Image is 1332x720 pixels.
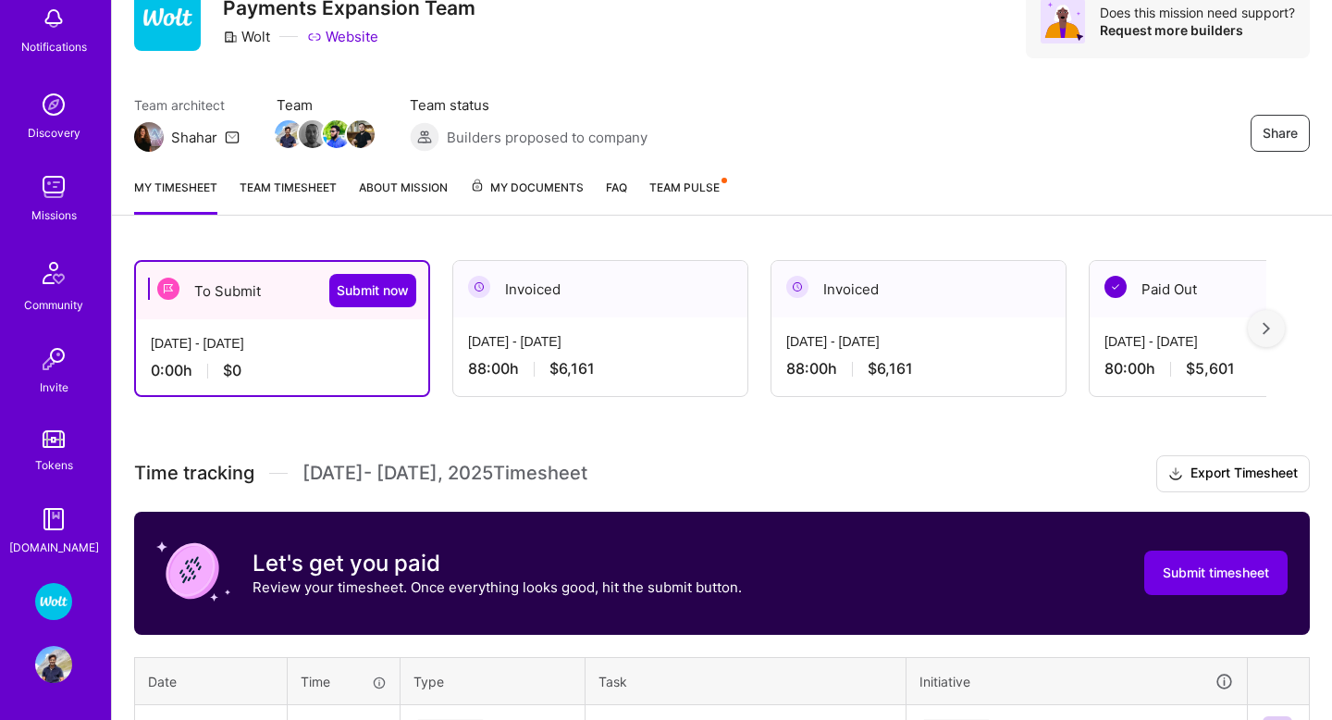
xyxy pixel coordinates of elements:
[301,672,387,691] div: Time
[24,295,83,315] div: Community
[401,657,586,705] th: Type
[1104,276,1127,298] img: Paid Out
[151,334,413,354] div: [DATE] - [DATE]
[35,501,72,538] img: guide book
[410,122,439,152] img: Builders proposed to company
[468,276,490,298] img: Invoiced
[35,583,72,620] img: Wolt - Fintech: Payments Expansion Team
[157,278,179,300] img: To Submit
[447,128,647,147] span: Builders proposed to company
[301,118,325,150] a: Team Member Avatar
[325,118,349,150] a: Team Member Avatar
[240,178,337,215] a: Team timesheet
[323,120,351,148] img: Team Member Avatar
[786,359,1051,379] div: 88:00 h
[277,95,373,115] span: Team
[31,646,77,683] a: User Avatar
[31,583,77,620] a: Wolt - Fintech: Payments Expansion Team
[35,168,72,205] img: teamwork
[470,178,584,198] span: My Documents
[134,122,164,152] img: Team Architect
[549,359,595,379] span: $6,161
[1144,551,1288,595] button: Submit timesheet
[586,657,906,705] th: Task
[223,30,238,44] i: icon CompanyGray
[1251,115,1310,152] button: Share
[40,378,68,397] div: Invite
[277,118,301,150] a: Team Member Avatar
[135,657,288,705] th: Date
[786,332,1051,352] div: [DATE] - [DATE]
[35,86,72,123] img: discovery
[253,577,742,597] p: Review your timesheet. Once everything looks good, hit the submit button.
[134,462,254,485] span: Time tracking
[9,538,99,557] div: [DOMAIN_NAME]
[35,341,72,378] img: Invite
[649,180,720,194] span: Team Pulse
[606,178,627,215] a: FAQ
[156,534,230,608] img: coin
[134,178,217,215] a: My timesheet
[868,359,913,379] span: $6,161
[329,274,416,307] button: Submit now
[786,276,808,298] img: Invoiced
[307,27,378,46] a: Website
[275,120,302,148] img: Team Member Avatar
[453,261,747,317] div: Invoiced
[771,261,1066,317] div: Invoiced
[31,251,76,295] img: Community
[919,671,1234,692] div: Initiative
[253,550,742,577] h3: Let's get you paid
[151,361,413,380] div: 0:00 h
[28,123,80,143] div: Discovery
[1156,455,1310,492] button: Export Timesheet
[171,128,217,147] div: Shahar
[31,205,77,225] div: Missions
[468,359,733,379] div: 88:00 h
[223,27,270,46] div: Wolt
[43,430,65,448] img: tokens
[349,118,373,150] a: Team Member Avatar
[1186,359,1235,379] span: $5,601
[468,332,733,352] div: [DATE] - [DATE]
[470,178,584,215] a: My Documents
[359,178,448,215] a: About Mission
[1100,4,1295,21] div: Does this mission need support?
[136,262,428,319] div: To Submit
[337,281,409,300] span: Submit now
[1263,124,1298,143] span: Share
[347,120,375,148] img: Team Member Avatar
[35,646,72,683] img: User Avatar
[1163,564,1269,582] span: Submit timesheet
[1168,465,1183,484] i: icon Download
[223,361,241,380] span: $0
[35,455,73,475] div: Tokens
[299,120,327,148] img: Team Member Avatar
[410,95,647,115] span: Team status
[1100,21,1295,39] div: Request more builders
[21,37,87,56] div: Notifications
[225,130,240,144] i: icon Mail
[134,95,240,115] span: Team architect
[1263,322,1270,335] img: right
[649,178,725,215] a: Team Pulse
[302,462,587,485] span: [DATE] - [DATE] , 2025 Timesheet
